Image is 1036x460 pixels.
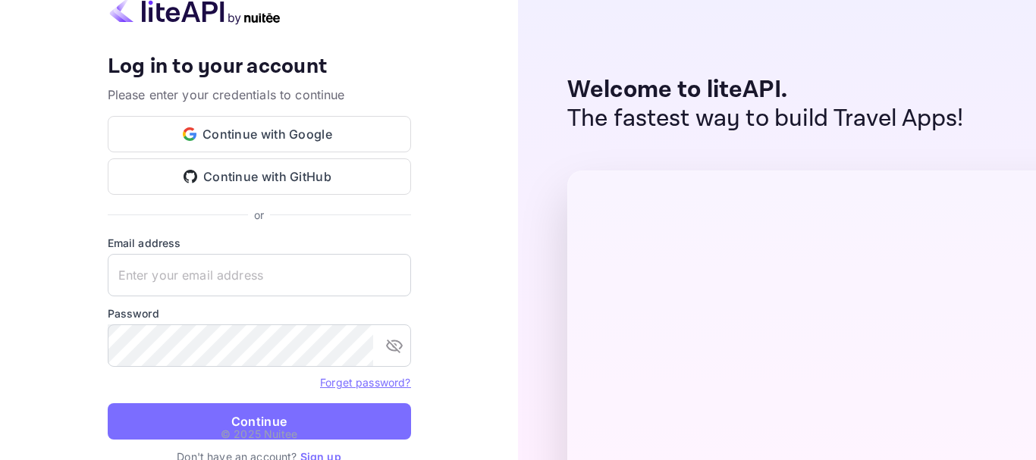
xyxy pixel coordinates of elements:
[108,254,411,296] input: Enter your email address
[320,374,410,390] a: Forget password?
[108,235,411,251] label: Email address
[379,330,410,361] button: toggle password visibility
[108,54,411,80] h4: Log in to your account
[567,76,964,105] p: Welcome to liteAPI.
[221,426,297,442] p: © 2025 Nuitee
[254,207,264,223] p: or
[108,116,411,152] button: Continue with Google
[108,158,411,195] button: Continue with GitHub
[108,86,411,104] p: Please enter your credentials to continue
[108,305,411,321] label: Password
[108,403,411,440] button: Continue
[320,376,410,389] a: Forget password?
[567,105,964,133] p: The fastest way to build Travel Apps!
